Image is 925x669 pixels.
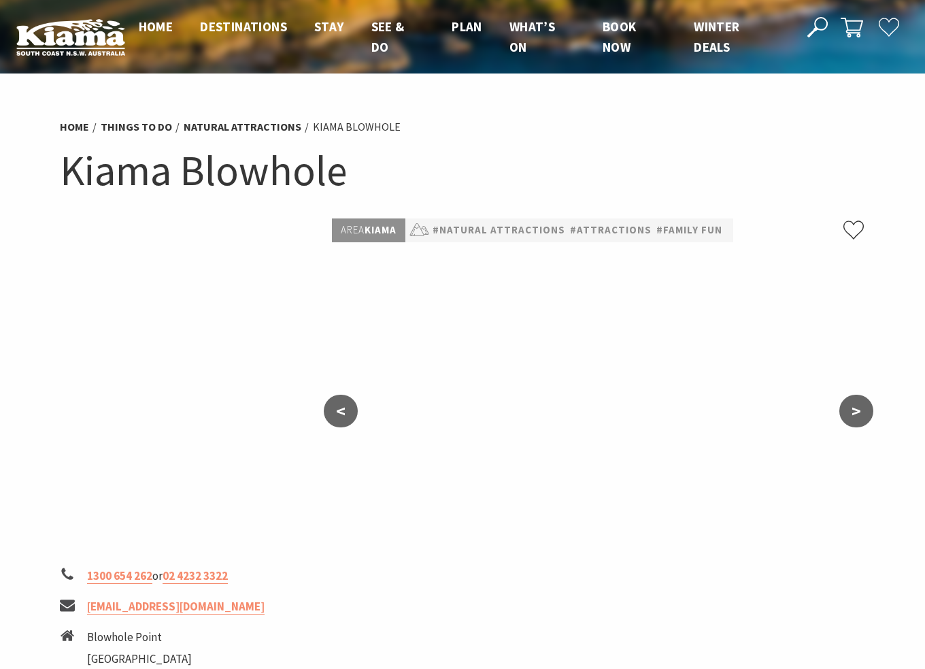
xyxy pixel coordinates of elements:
span: Area [341,223,365,236]
a: [EMAIL_ADDRESS][DOMAIN_NAME] [87,599,265,615]
button: > [839,395,873,427]
nav: Main Menu [125,16,792,58]
a: #Attractions [570,222,652,239]
span: What’s On [509,18,555,55]
span: Plan [452,18,482,35]
a: Natural Attractions [184,120,301,134]
span: Destinations [200,18,287,35]
p: Kiama [332,218,405,242]
a: #Family Fun [656,222,722,239]
span: Stay [314,18,344,35]
a: Home [60,120,89,134]
li: Blowhole Point [87,628,219,647]
span: Book now [603,18,637,55]
span: See & Do [371,18,405,55]
li: or [60,567,321,585]
span: Winter Deals [694,18,739,55]
li: Kiama Blowhole [313,118,401,136]
img: Kiama Logo [16,18,125,56]
button: < [324,395,358,427]
li: [GEOGRAPHIC_DATA] [87,650,219,668]
a: Things To Do [101,120,172,134]
a: 02 4232 3322 [163,568,228,584]
a: #Natural Attractions [433,222,565,239]
a: 1300 654 262 [87,568,152,584]
h1: Kiama Blowhole [60,143,865,198]
span: Home [139,18,173,35]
